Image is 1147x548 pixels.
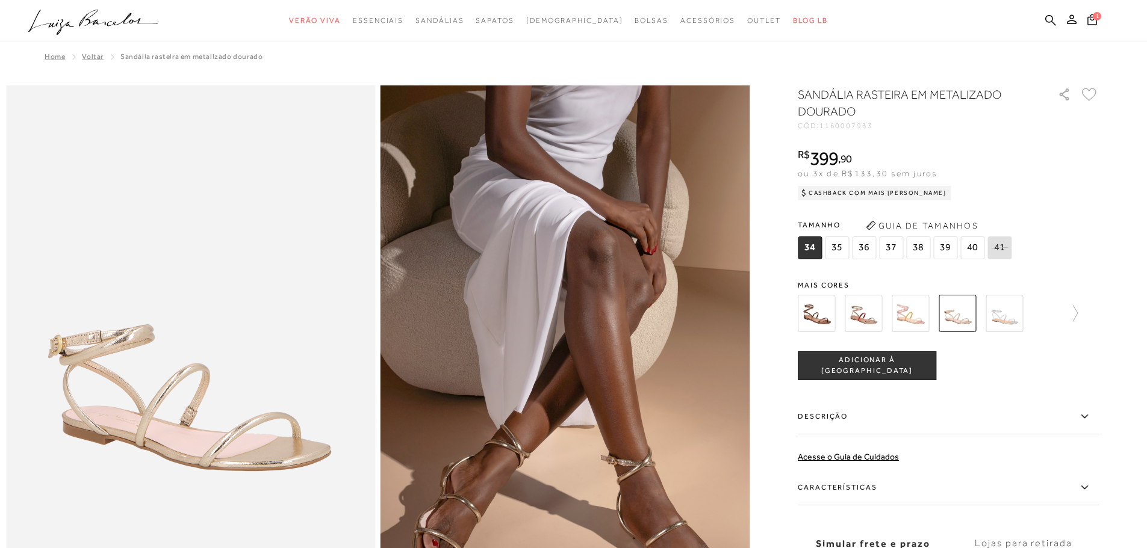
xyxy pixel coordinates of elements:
span: Outlet [747,16,781,25]
label: Características [798,470,1099,505]
a: Home [45,52,65,61]
label: Descrição [798,399,1099,434]
button: Guia de Tamanhos [862,216,982,235]
a: noSubCategoriesText [526,10,623,32]
span: 40 [960,236,984,259]
i: R$ [798,149,810,160]
span: 37 [879,236,903,259]
div: CÓD: [798,122,1039,129]
span: Sandálias [415,16,464,25]
span: Verão Viva [289,16,341,25]
span: 1 [1093,12,1101,20]
span: 36 [852,236,876,259]
span: ADICIONAR À [GEOGRAPHIC_DATA] [798,355,936,376]
span: BLOG LB [793,16,828,25]
span: 35 [825,236,849,259]
span: 34 [798,236,822,259]
span: Acessórios [680,16,735,25]
a: noSubCategoriesText [415,10,464,32]
span: 38 [906,236,930,259]
a: noSubCategoriesText [353,10,403,32]
span: 399 [810,147,838,169]
span: 90 [841,152,852,165]
span: 39 [933,236,957,259]
span: Tamanho [798,216,1015,234]
img: RASTEIRA METALIZADA ROSÉ [892,295,929,332]
a: BLOG LB [793,10,828,32]
span: Bolsas [635,16,668,25]
a: noSubCategoriesText [289,10,341,32]
img: RASTEIRA METALIZADA BRONZE [798,295,835,332]
a: noSubCategoriesText [747,10,781,32]
img: RASTEIRA METALIZADA DOURADO [845,295,882,332]
span: Essenciais [353,16,403,25]
span: Sapatos [476,16,514,25]
span: [DEMOGRAPHIC_DATA] [526,16,623,25]
a: Acesse o Guia de Cuidados [798,452,899,461]
i: , [838,153,852,164]
a: noSubCategoriesText [635,10,668,32]
a: Voltar [82,52,104,61]
span: ou 3x de R$133,30 sem juros [798,168,937,178]
button: 1 [1084,13,1101,29]
a: noSubCategoriesText [680,10,735,32]
span: Mais cores [798,282,1099,289]
a: noSubCategoriesText [476,10,514,32]
h1: SANDÁLIA RASTEIRA EM METALIZADO DOURADO [798,86,1024,120]
img: SANDÁLIA RASTEIRA EM METALIZADO PRATA [986,295,1023,332]
span: SANDÁLIA RASTEIRA EM METALIZADO DOURADO [120,52,263,61]
span: 1160007933 [819,122,873,130]
img: SANDÁLIA RASTEIRA EM METALIZADO DOURADO [939,295,976,332]
div: Cashback com Mais [PERSON_NAME] [798,186,951,200]
button: ADICIONAR À [GEOGRAPHIC_DATA] [798,351,936,380]
span: 41 [987,236,1012,259]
